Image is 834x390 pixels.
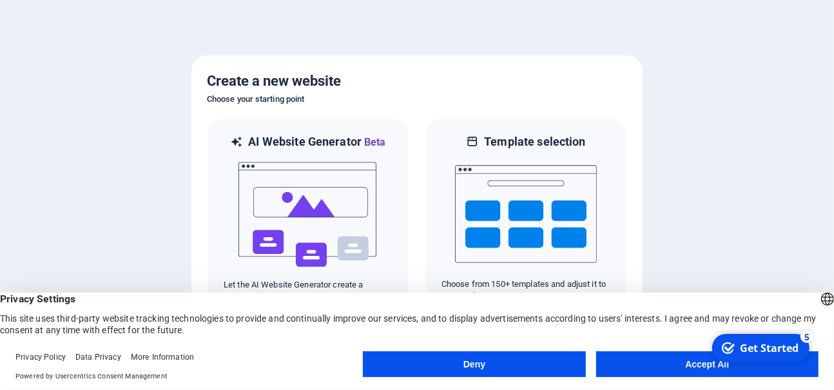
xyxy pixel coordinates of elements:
[7,5,104,34] div: Get Started 5 items remaining, 0% complete
[207,117,409,319] div: AI Website GeneratorBetaaiLet the AI Website Generator create a website based on your input.
[207,71,627,92] h5: Create a new website
[95,1,108,14] div: 5
[224,279,393,302] p: Let the AI Website Generator create a website based on your input.
[237,150,379,279] img: ai
[484,134,585,150] h6: Template selection
[362,136,386,148] span: Beta
[248,134,385,150] h6: AI Website Generator
[207,92,627,107] h6: Choose your starting point
[35,12,93,26] div: Get Started
[425,117,627,319] div: Template selectionChoose from 150+ templates and adjust it to you needs.
[441,278,610,302] p: Choose from 150+ templates and adjust it to you needs.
